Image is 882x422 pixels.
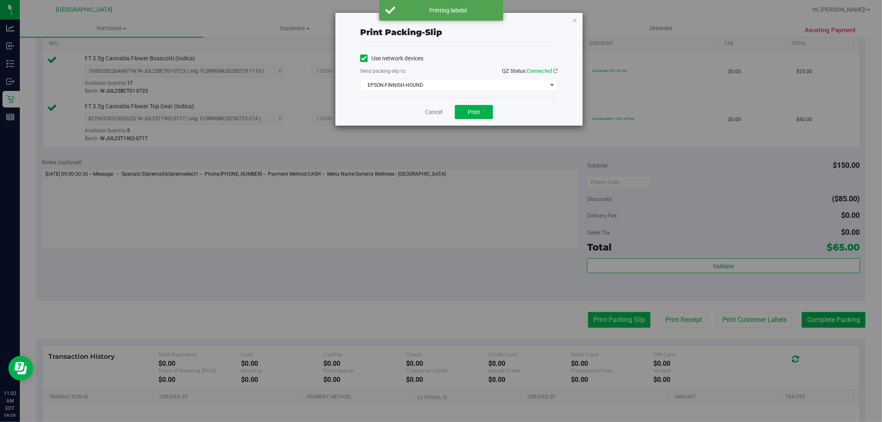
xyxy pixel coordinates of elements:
[425,108,442,117] a: Cancel
[527,68,552,74] span: Connected
[361,79,547,91] span: EPSON-FINNISH-HOUND
[547,79,557,91] span: select
[502,68,558,74] span: QZ Status:
[400,6,497,14] div: Printing labels!
[360,27,442,37] span: Print packing-slip
[360,67,406,75] label: Send packing-slip to:
[455,105,493,119] button: Print
[8,356,33,381] iframe: Resource center
[468,109,480,115] span: Print
[360,54,423,63] label: Use network devices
